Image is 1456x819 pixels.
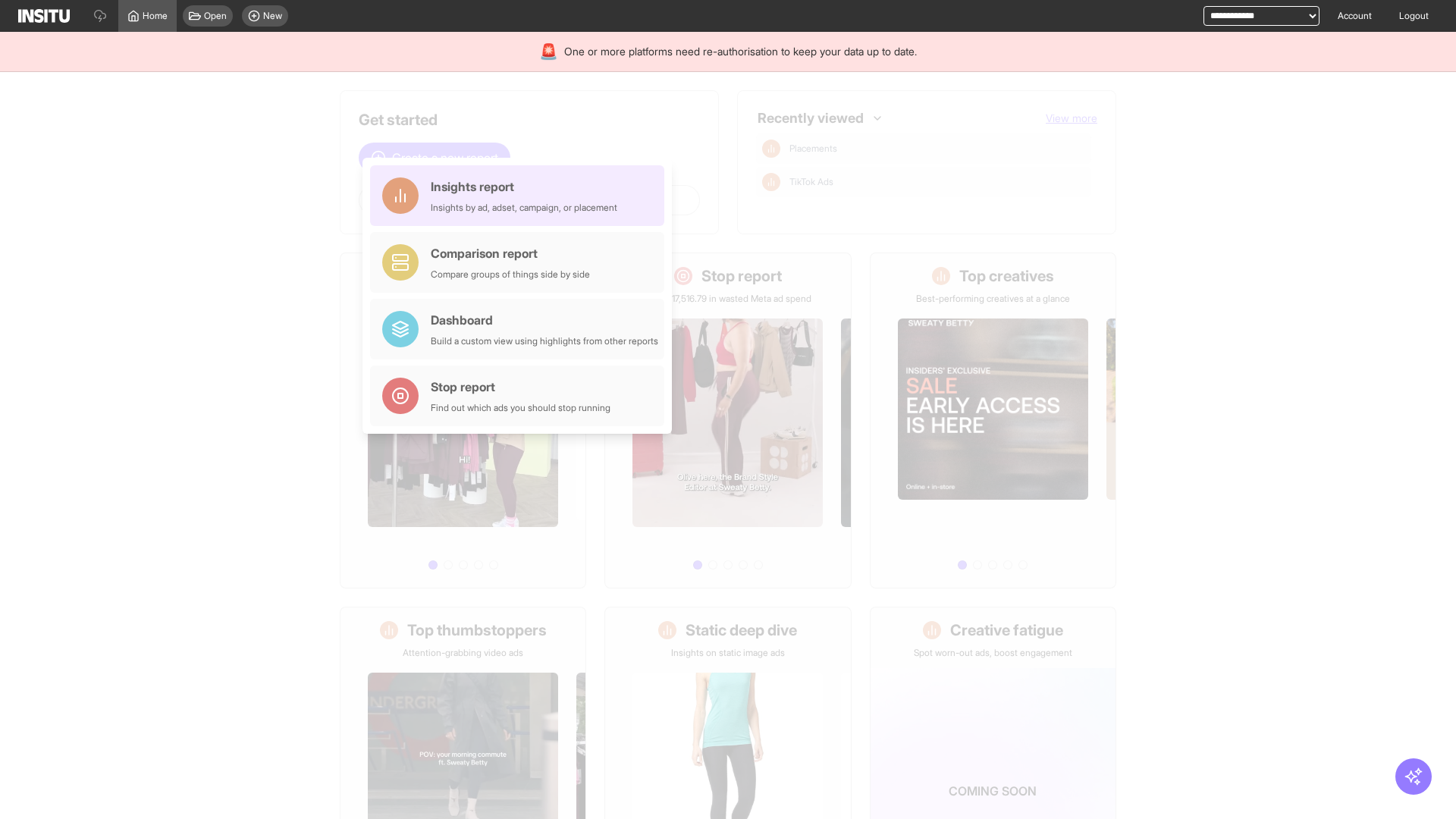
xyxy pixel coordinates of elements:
[431,378,610,396] div: Stop report
[564,44,917,59] span: One or more platforms need re-authorisation to keep your data up to date.
[204,10,227,22] span: Open
[143,10,168,22] span: Home
[539,41,558,62] div: 🚨
[431,202,617,214] div: Insights by ad, adset, campaign, or placement
[431,177,617,196] div: Insights report
[431,244,590,262] div: Comparison report
[431,268,590,281] div: Compare groups of things side by side
[431,311,658,329] div: Dashboard
[431,335,658,347] div: Build a custom view using highlights from other reports
[263,10,282,22] span: New
[18,9,70,23] img: Logo
[431,402,610,414] div: Find out which ads you should stop running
